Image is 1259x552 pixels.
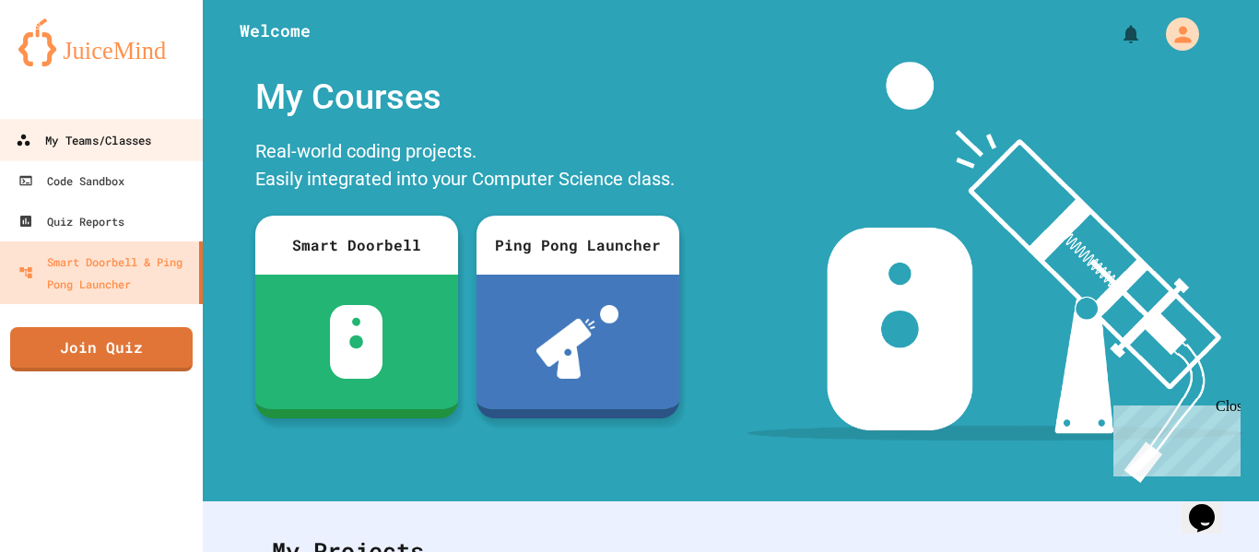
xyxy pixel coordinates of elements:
img: logo-orange.svg [18,18,184,66]
div: Smart Doorbell [255,216,458,275]
a: Join Quiz [10,327,193,371]
iframe: chat widget [1106,398,1241,476]
div: Smart Doorbell & Ping Pong Launcher [18,251,192,295]
div: Ping Pong Launcher [477,216,679,275]
img: ppl-with-ball.png [536,305,618,379]
img: banner-image-my-projects.png [747,62,1241,483]
div: My Teams/Classes [16,129,151,152]
div: My Account [1147,13,1204,55]
div: Quiz Reports [18,210,124,232]
div: My Notifications [1086,18,1147,50]
div: Chat with us now!Close [7,7,127,117]
img: sdb-white.svg [330,305,382,379]
div: Real-world coding projects. Easily integrated into your Computer Science class. [246,133,688,202]
iframe: chat widget [1182,478,1241,534]
div: Code Sandbox [18,170,124,192]
div: My Courses [246,62,688,133]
